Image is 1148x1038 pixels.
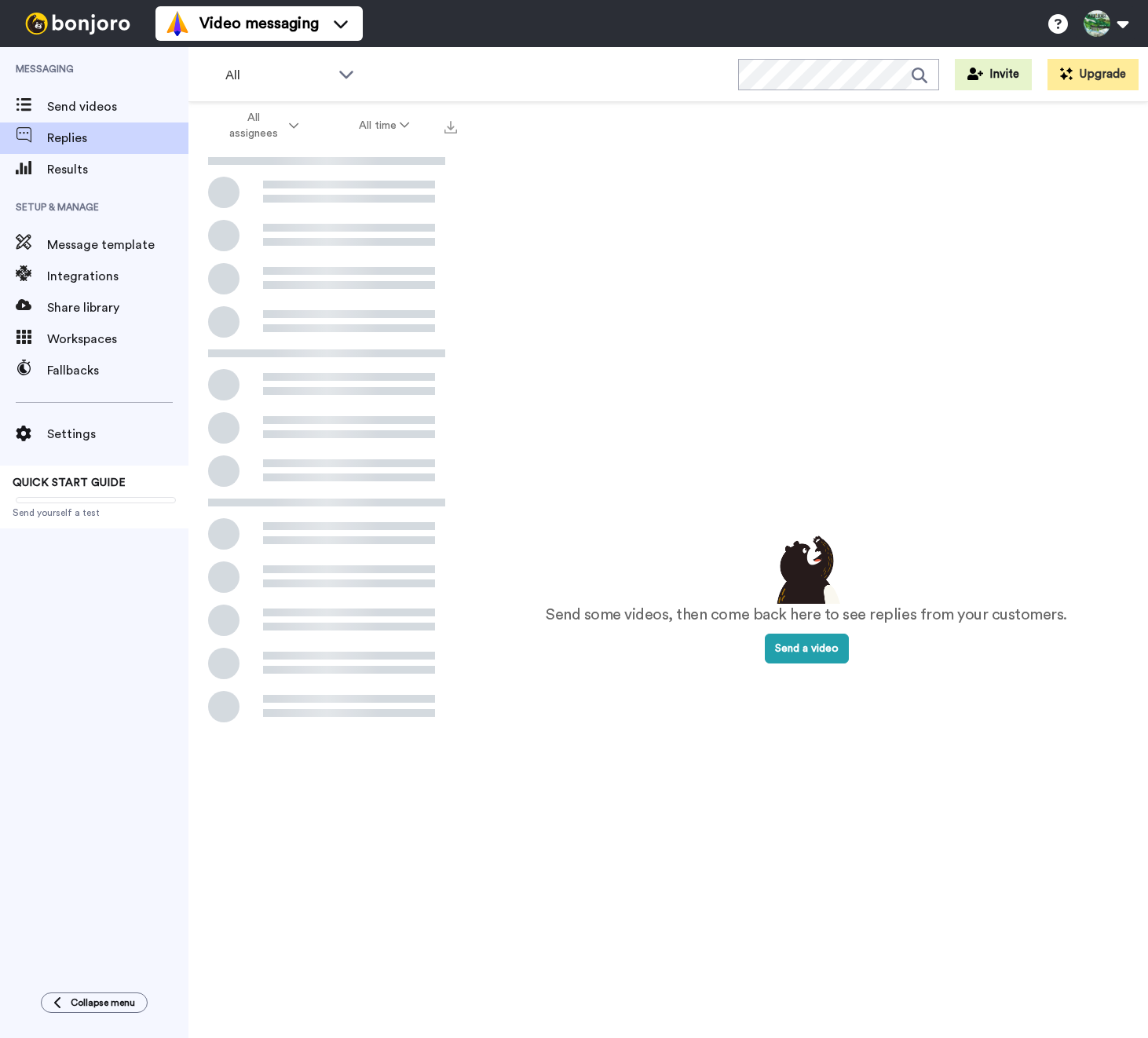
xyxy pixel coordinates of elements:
img: vm-color.svg [165,11,190,36]
img: bj-logo-header-white.svg [19,13,137,35]
span: Settings [47,425,188,444]
span: Fallbacks [47,361,188,380]
span: Collapse menu [71,996,135,1009]
span: Replies [47,129,188,148]
p: Send some videos, then come back here to see replies from your customers. [546,604,1067,627]
span: All [225,66,331,85]
button: Collapse menu [41,992,148,1013]
button: Invite [955,59,1032,90]
button: Export all results that match these filters now. [440,114,462,137]
img: results-emptystates.png [767,532,846,604]
span: Send yourself a test [13,506,176,519]
span: QUICK START GUIDE [13,477,126,488]
button: All assignees [192,104,329,148]
span: Workspaces [47,330,188,349]
span: All assignees [222,110,286,141]
span: Share library [47,298,188,317]
span: Video messaging [199,13,319,35]
a: Send a video [765,643,849,654]
span: Send videos [47,97,188,116]
img: export.svg [444,121,457,133]
button: Send a video [765,634,849,663]
span: Integrations [47,267,188,286]
button: Upgrade [1047,59,1139,90]
span: Message template [47,236,188,254]
span: Results [47,160,188,179]
button: All time [329,111,441,140]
